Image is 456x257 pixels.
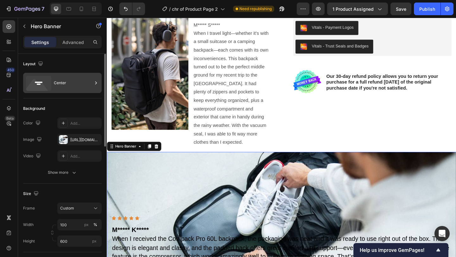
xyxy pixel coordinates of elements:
[360,246,442,254] button: Show survey - Help us improve GemPages!
[210,7,218,15] img: 26b75d61-258b-461b-8cc3-4bcb67141ce0.png
[70,121,100,126] div: Add...
[6,67,15,72] div: 450
[92,221,99,229] button: px
[31,39,49,46] p: Settings
[23,119,42,128] div: Color
[172,6,218,12] span: chr of Product Page 2
[23,152,42,160] div: Video
[223,7,269,14] div: Vitals - Payment Logos
[23,167,102,178] button: Show more
[70,137,100,143] div: [URL][DOMAIN_NAME]
[23,222,34,228] label: Width
[360,247,434,253] span: Help us improve GemPages!
[41,5,44,13] p: 7
[83,221,90,229] button: %
[57,219,102,230] input: px%
[239,6,272,12] span: Need republishing
[419,6,435,12] div: Publish
[5,116,15,121] div: Beta
[396,6,406,12] span: Save
[62,39,84,46] p: Advanced
[70,154,100,159] div: Add...
[332,6,374,12] span: 1 product assigned
[92,239,97,243] span: px
[57,235,102,247] input: px
[434,226,450,241] div: Open Intercom Messenger
[23,205,35,211] label: Frame
[54,76,92,90] div: Center
[327,3,388,15] button: 1 product assigned
[23,135,43,144] div: Image
[169,6,171,12] span: /
[23,106,45,111] div: Background
[31,22,85,30] p: Hero Banner
[223,28,285,34] div: Vitals - Trust Seals and Badges
[3,3,47,15] button: 7
[84,222,89,228] div: px
[57,203,102,214] button: Custom
[23,190,40,198] div: Size
[210,28,218,35] img: 26b75d61-258b-461b-8cc3-4bcb67141ce0.png
[203,57,233,82] img: gempages_571988089728140160-94292db1-0ea0-4553-a75c-e478a894f7b9.svg
[239,60,374,80] p: Our 30-day refund policy allows you to return your purchase for a full refund [DATE] of the origi...
[60,205,74,211] span: Custom
[119,3,145,15] div: Undo/Redo
[48,169,77,176] div: Show more
[205,3,274,19] button: Vitals - Payment Logos
[107,18,456,257] iframe: Design area
[93,222,97,228] div: %
[414,3,440,15] button: Publish
[205,24,290,39] button: Vitals - Trust Seals and Badges
[23,60,44,68] div: Layout
[94,13,177,140] p: When I travel light—whether it’s with a small suitcase or a camping backpack—each comes with its ...
[23,238,35,244] label: Height
[8,137,33,143] div: Hero Banner
[390,3,411,15] button: Save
